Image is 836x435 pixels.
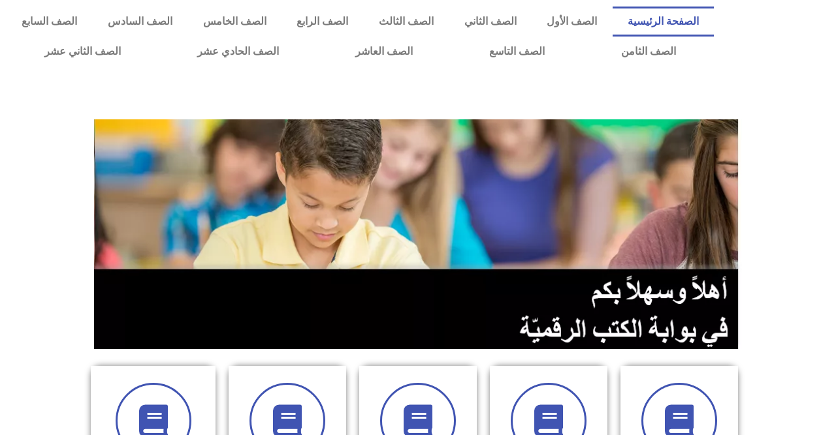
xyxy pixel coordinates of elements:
a: الصف الثالث [364,7,449,37]
a: الصف الأول [532,7,613,37]
a: الصف الحادي عشر [159,37,317,67]
a: الصف الرابع [281,7,364,37]
a: الصف السادس [93,7,188,37]
a: الصف الثامن [583,37,715,67]
a: الصف الثاني عشر [7,37,159,67]
a: الصف الثاني [449,7,532,37]
a: الصفحة الرئيسية [613,7,715,37]
a: الصف الخامس [187,7,281,37]
a: الصف العاشر [317,37,451,67]
a: الصف السابع [7,7,93,37]
a: الصف التاسع [451,37,583,67]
